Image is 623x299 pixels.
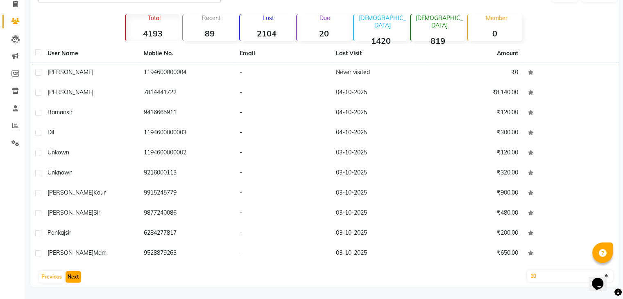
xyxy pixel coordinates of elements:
td: 9416665911 [139,103,235,123]
p: [DEMOGRAPHIC_DATA] [414,14,464,29]
strong: 89 [183,28,237,39]
td: 7814441722 [139,83,235,103]
td: 03-10-2025 [331,163,427,183]
td: 6284277817 [139,224,235,244]
td: ₹200.00 [427,224,523,244]
span: [PERSON_NAME] [48,68,93,76]
p: Total [129,14,179,22]
td: 9216000113 [139,163,235,183]
td: 1194600000002 [139,143,235,163]
th: Last Visit [331,44,427,63]
td: ₹8,140.00 [427,83,523,103]
th: Mobile No. [139,44,235,63]
td: - [235,183,331,204]
td: 04-10-2025 [331,103,427,123]
td: 9877240086 [139,204,235,224]
p: Recent [186,14,237,22]
span: pankaj [48,229,65,236]
strong: 819 [411,36,464,46]
td: ₹320.00 [427,163,523,183]
strong: 2104 [240,28,294,39]
td: Never visited [331,63,427,83]
td: 03-10-2025 [331,224,427,244]
td: - [235,103,331,123]
p: Member [471,14,521,22]
strong: 1420 [354,36,408,46]
p: [DEMOGRAPHIC_DATA] [357,14,408,29]
td: 03-10-2025 [331,244,427,264]
td: 03-10-2025 [331,183,427,204]
p: Lost [243,14,294,22]
span: unkown [48,149,69,156]
span: [PERSON_NAME] [48,88,93,96]
span: [PERSON_NAME] [48,189,93,196]
td: ₹900.00 [427,183,523,204]
span: dil [48,129,54,136]
td: ₹300.00 [427,123,523,143]
p: Due [299,14,351,22]
td: - [235,143,331,163]
span: [PERSON_NAME] [48,249,93,256]
th: Amount [492,44,523,63]
th: Email [235,44,331,63]
td: ₹480.00 [427,204,523,224]
td: 9528879263 [139,244,235,264]
button: Next [66,271,81,283]
td: - [235,163,331,183]
span: unknown [48,169,72,176]
span: sir [65,229,71,236]
td: 04-10-2025 [331,123,427,143]
strong: 0 [468,28,521,39]
td: ₹120.00 [427,103,523,123]
td: 03-10-2025 [331,204,427,224]
td: ₹650.00 [427,244,523,264]
td: 04-10-2025 [331,83,427,103]
td: ₹0 [427,63,523,83]
strong: 20 [297,28,351,39]
iframe: chat widget [589,266,615,291]
td: 03-10-2025 [331,143,427,163]
td: - [235,244,331,264]
td: 1194600000004 [139,63,235,83]
strong: 4193 [126,28,179,39]
td: ₹120.00 [427,143,523,163]
td: 9915245779 [139,183,235,204]
span: mam [93,249,106,256]
th: User Name [43,44,139,63]
span: Raman [48,109,66,116]
td: - [235,123,331,143]
span: [PERSON_NAME] [48,209,93,216]
td: 1194600000003 [139,123,235,143]
span: kaur [93,189,106,196]
td: - [235,83,331,103]
td: - [235,204,331,224]
td: - [235,63,331,83]
button: Previous [39,271,64,283]
span: sir [66,109,72,116]
span: sir [93,209,100,216]
td: - [235,224,331,244]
